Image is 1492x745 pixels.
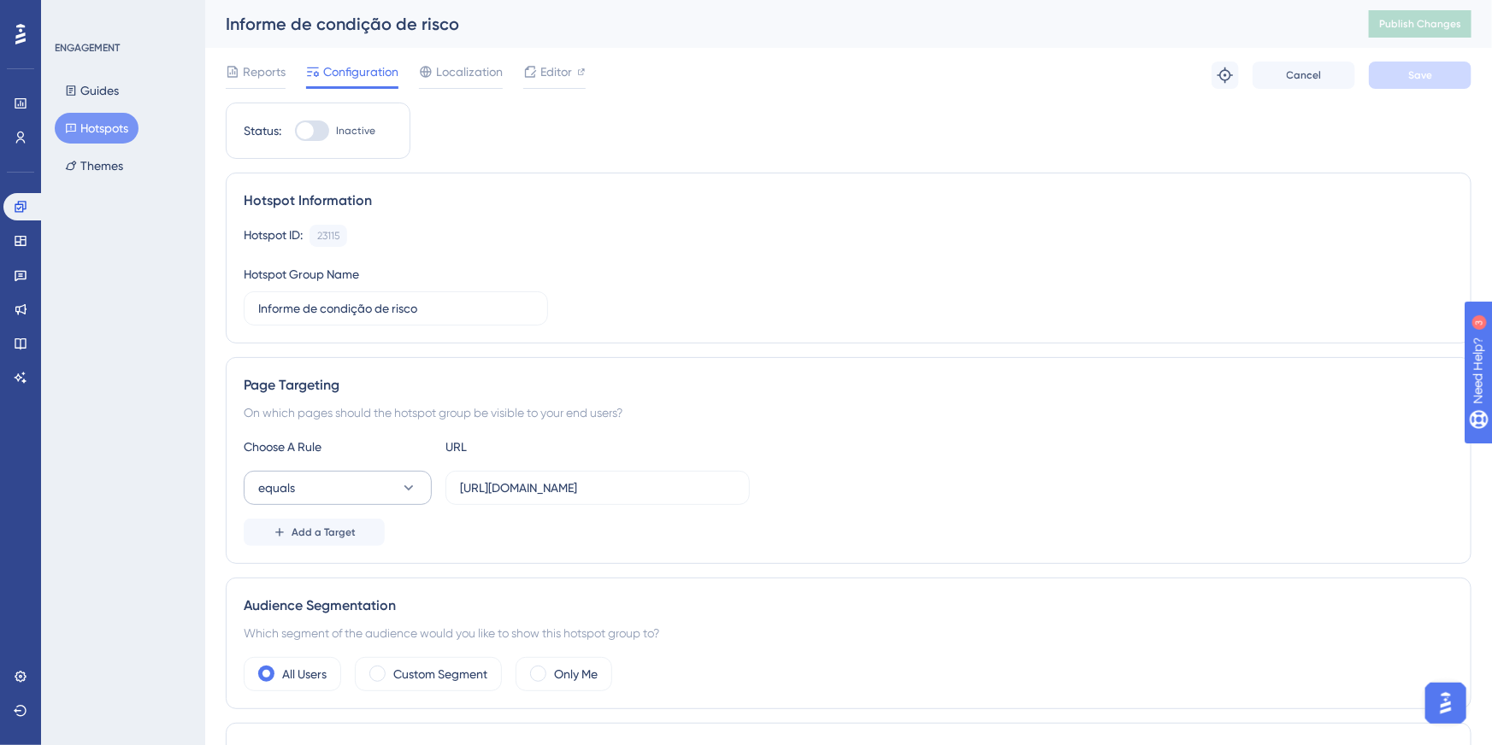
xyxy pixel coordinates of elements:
span: equals [258,478,295,498]
span: Localization [436,62,503,82]
button: Hotspots [55,113,139,144]
button: Themes [55,150,133,181]
div: Which segment of the audience would you like to show this hotspot group to? [244,623,1454,643]
span: Publish Changes [1379,17,1461,31]
span: Need Help? [40,4,107,25]
label: Custom Segment [393,664,487,684]
button: Publish Changes [1369,10,1471,38]
div: Hotspot Group Name [244,264,359,285]
span: Inactive [336,124,375,138]
div: 23115 [317,229,339,243]
div: Choose A Rule [244,437,432,457]
div: Hotspot ID: [244,225,303,247]
div: On which pages should the hotspot group be visible to your end users? [244,402,1454,423]
div: Informe de condição de risco [226,12,1326,36]
span: Reports [243,62,286,82]
button: Cancel [1253,62,1355,89]
div: Audience Segmentation [244,595,1454,616]
button: Guides [55,75,129,106]
iframe: UserGuiding AI Assistant Launcher [1420,678,1471,729]
span: Save [1408,68,1432,82]
div: Status: [244,120,281,141]
button: Save [1369,62,1471,89]
div: 3 [118,9,123,22]
div: URL [445,437,634,457]
span: Add a Target [292,525,356,539]
input: Type your Hotspot Group Name here [258,299,534,318]
span: Configuration [323,62,398,82]
input: yourwebsite.com/path [460,478,735,497]
span: Editor [540,62,572,82]
div: Page Targeting [244,375,1454,396]
button: equals [244,471,432,505]
button: Add a Target [244,519,385,546]
div: Hotspot Information [244,191,1454,211]
div: ENGAGEMENT [55,41,120,55]
label: Only Me [554,664,598,684]
span: Cancel [1287,68,1322,82]
label: All Users [282,664,327,684]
